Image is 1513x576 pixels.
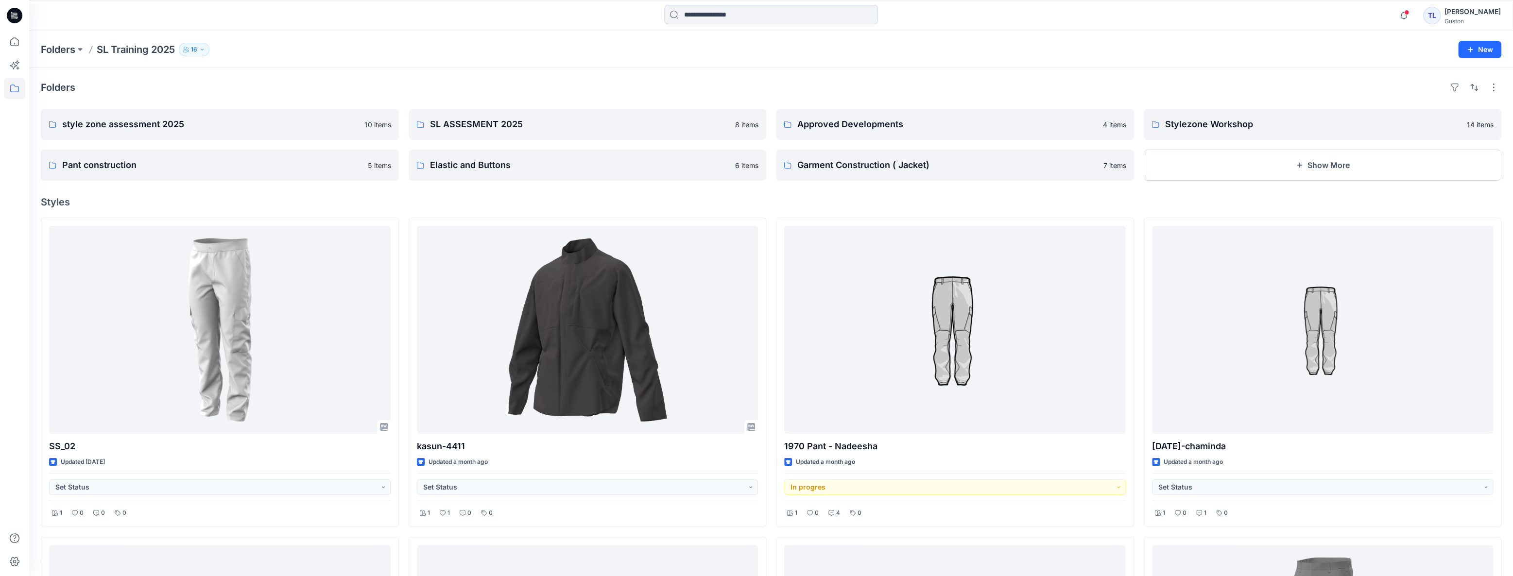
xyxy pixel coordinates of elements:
[179,43,209,56] button: 16
[776,109,1134,140] a: Approved Developments4 items
[489,508,493,518] p: 0
[60,508,62,518] p: 1
[41,82,75,93] h4: Folders
[1152,440,1494,453] p: [DATE]-chaminda
[796,457,855,467] p: Updated a month ago
[1163,508,1165,518] p: 1
[776,150,1134,181] a: Garment Construction ( Jacket)7 items
[1444,17,1501,25] div: Guston
[430,158,730,172] p: Elastic and Buttons
[815,508,819,518] p: 0
[49,226,391,434] a: SS_02
[1103,160,1126,170] p: 7 items
[1444,6,1501,17] div: [PERSON_NAME]
[122,508,126,518] p: 0
[41,43,75,56] a: Folders
[417,226,758,434] a: kasun-4411
[368,160,391,170] p: 5 items
[62,118,359,131] p: style zone assessment 2025
[467,508,471,518] p: 0
[784,226,1126,434] a: 1970 Pant - Nadeesha
[364,119,391,130] p: 10 items
[191,44,197,55] p: 16
[80,508,84,518] p: 0
[409,109,767,140] a: SL ASSESMENT 20258 items
[797,158,1098,172] p: Garment Construction ( Jacket)
[1423,7,1441,24] div: TL
[1152,226,1494,434] a: 09-07-2025-chaminda
[61,457,105,467] p: Updated [DATE]
[409,150,767,181] a: Elastic and Buttons6 items
[1183,508,1186,518] p: 0
[735,119,758,130] p: 8 items
[735,160,758,170] p: 6 items
[1204,508,1206,518] p: 1
[1144,109,1502,140] a: Stylezone Workshop14 items
[430,118,730,131] p: SL ASSESMENT 2025
[795,508,797,518] p: 1
[1103,119,1126,130] p: 4 items
[41,196,1501,208] h4: Styles
[417,440,758,453] p: kasun-4411
[41,109,399,140] a: style zone assessment 202510 items
[49,440,391,453] p: SS_02
[97,43,175,56] p: SL Training 2025
[1224,508,1228,518] p: 0
[1165,118,1461,131] p: Stylezone Workshop
[797,118,1097,131] p: Approved Developments
[41,150,399,181] a: Pant construction5 items
[784,440,1126,453] p: 1970 Pant - Nadeesha
[62,158,362,172] p: Pant construction
[1467,119,1494,130] p: 14 items
[1458,41,1501,58] button: New
[858,508,861,518] p: 0
[1144,150,1502,181] button: Show More
[1164,457,1223,467] p: Updated a month ago
[447,508,450,518] p: 1
[836,508,840,518] p: 4
[101,508,105,518] p: 0
[428,508,430,518] p: 1
[429,457,488,467] p: Updated a month ago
